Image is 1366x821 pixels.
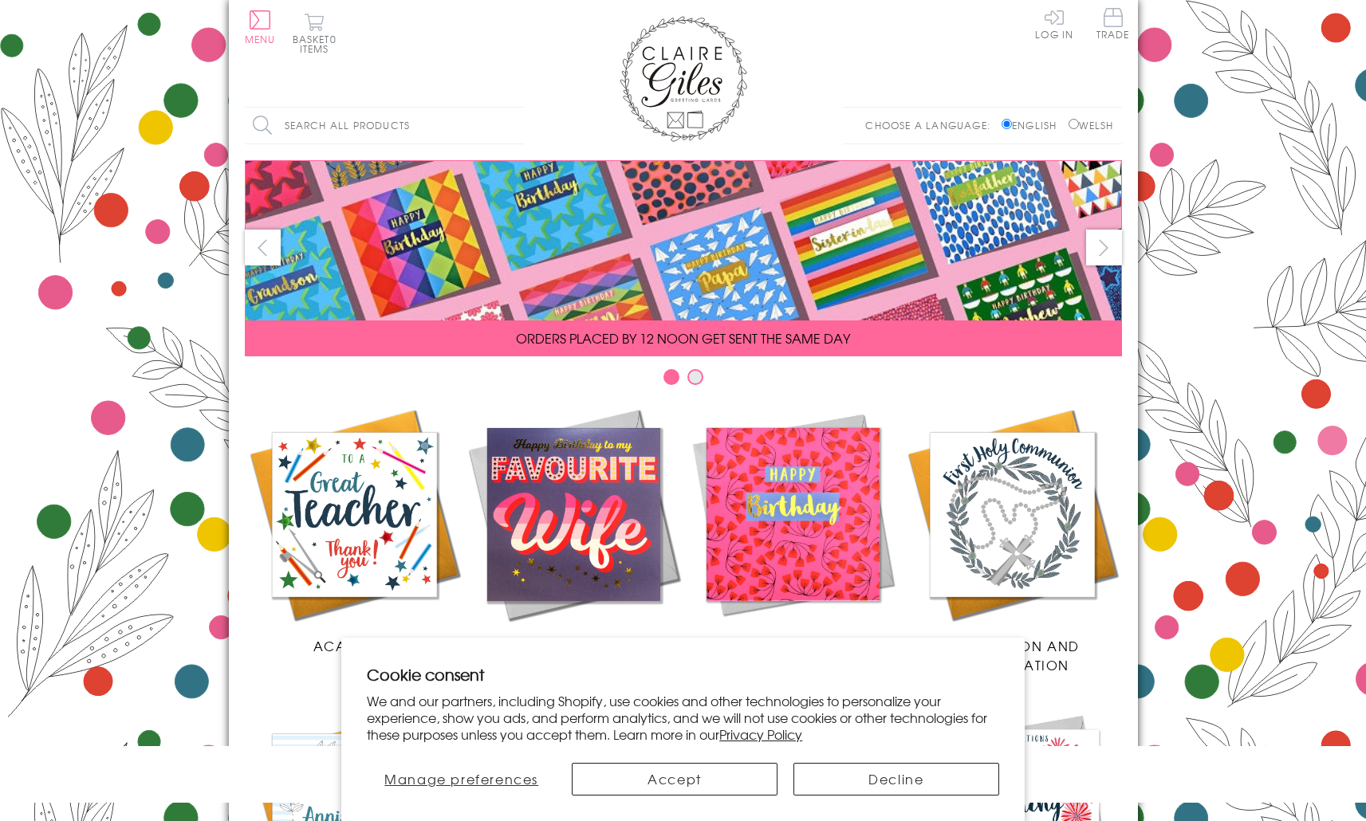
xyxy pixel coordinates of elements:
[1002,118,1065,132] label: English
[367,763,556,795] button: Manage preferences
[367,663,999,685] h2: Cookie consent
[1035,8,1073,39] a: Log In
[245,32,276,46] span: Menu
[1096,8,1130,42] a: Trade
[1002,119,1012,129] input: English
[293,13,337,53] button: Basket0 items
[1096,8,1130,39] span: Trade
[1069,118,1114,132] label: Welsh
[903,405,1122,674] a: Communion and Confirmation
[865,118,998,132] p: Choose a language:
[245,108,524,143] input: Search all products
[245,405,464,655] a: Academic
[687,369,703,385] button: Carousel Page 2
[683,405,903,655] a: Birthdays
[620,16,747,142] img: Claire Giles Greetings Cards
[521,636,625,655] span: New Releases
[313,636,396,655] span: Academic
[793,763,999,795] button: Decline
[663,369,679,385] button: Carousel Page 1 (Current Slide)
[464,405,683,655] a: New Releases
[754,636,831,655] span: Birthdays
[572,763,777,795] button: Accept
[1069,119,1079,129] input: Welsh
[300,32,337,56] span: 0 items
[384,769,538,788] span: Manage preferences
[508,108,524,143] input: Search
[1086,230,1122,265] button: next
[516,328,850,348] span: ORDERS PLACED BY 12 NOON GET SENT THE SAME DAY
[367,693,999,742] p: We and our partners, including Shopify, use cookies and other technologies to personalize your ex...
[245,368,1122,393] div: Carousel Pagination
[245,230,281,265] button: prev
[245,10,276,44] button: Menu
[944,636,1080,674] span: Communion and Confirmation
[719,725,802,744] a: Privacy Policy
